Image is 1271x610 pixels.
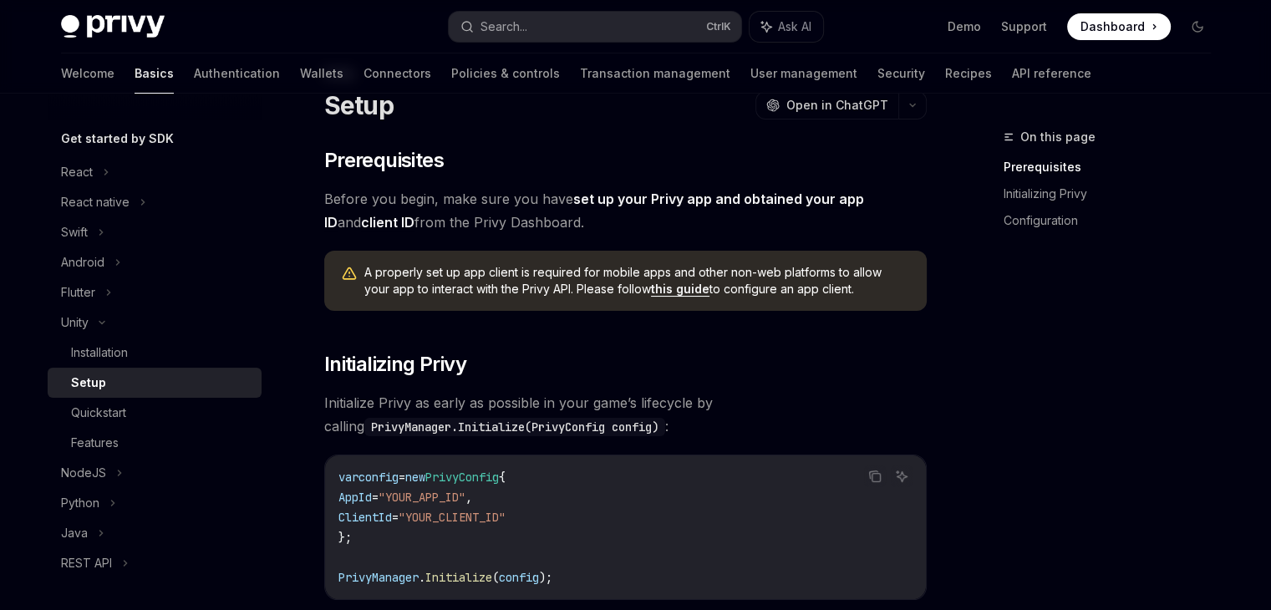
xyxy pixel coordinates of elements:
a: Setup [48,368,262,398]
a: Security [877,53,925,94]
span: ); [539,570,552,585]
a: Quickstart [48,398,262,428]
a: User management [750,53,857,94]
a: Demo [948,18,981,35]
a: Features [48,428,262,458]
div: Java [61,523,88,543]
span: Prerequisites [324,147,444,174]
span: Open in ChatGPT [786,97,888,114]
button: Toggle dark mode [1184,13,1211,40]
code: PrivyManager.Initialize(PrivyConfig config) [364,418,665,436]
a: Prerequisites [1004,154,1224,180]
span: , [465,490,472,505]
span: "YOUR_APP_ID" [379,490,465,505]
span: . [419,570,425,585]
span: Initialize [425,570,492,585]
h5: Get started by SDK [61,129,174,149]
a: Installation [48,338,262,368]
div: Python [61,493,99,513]
span: = [399,470,405,485]
button: Open in ChatGPT [755,91,898,119]
span: "YOUR_CLIENT_ID" [399,510,506,525]
span: Ask AI [778,18,811,35]
svg: Warning [341,266,358,282]
span: Before you begin, make sure you have and from the Privy Dashboard. [324,187,927,234]
button: Ask AI [750,12,823,42]
div: Unity [61,313,89,333]
button: Search...CtrlK [449,12,741,42]
button: Ask AI [891,465,913,487]
a: set up your Privy app and obtained your app ID [324,191,864,231]
span: config [358,470,399,485]
div: Quickstart [71,403,126,423]
div: React [61,162,93,182]
button: Copy the contents from the code block [864,465,886,487]
a: Policies & controls [451,53,560,94]
a: client ID [361,214,414,231]
a: Welcome [61,53,114,94]
span: config [499,570,539,585]
span: new [405,470,425,485]
a: Dashboard [1067,13,1171,40]
span: Ctrl K [706,20,731,33]
a: Basics [135,53,174,94]
div: Swift [61,222,88,242]
span: PrivyManager [338,570,419,585]
a: this guide [651,282,709,297]
span: Initialize Privy as early as possible in your game’s lifecycle by calling : [324,391,927,438]
span: = [372,490,379,505]
div: Setup [71,373,106,393]
span: var [338,470,358,485]
a: API reference [1012,53,1091,94]
a: Recipes [945,53,992,94]
span: Initializing Privy [324,351,466,378]
span: ClientId [338,510,392,525]
span: { [499,470,506,485]
div: React native [61,192,130,212]
h1: Setup [324,90,394,120]
span: = [392,510,399,525]
div: NodeJS [61,463,106,483]
a: Initializing Privy [1004,180,1224,207]
span: }; [338,530,352,545]
div: Flutter [61,282,95,302]
div: Search... [480,17,527,37]
span: A properly set up app client is required for mobile apps and other non-web platforms to allow you... [364,264,910,297]
div: Installation [71,343,128,363]
a: Authentication [194,53,280,94]
span: PrivyConfig [425,470,499,485]
span: Dashboard [1080,18,1145,35]
a: Connectors [364,53,431,94]
a: Wallets [300,53,343,94]
div: REST API [61,553,112,573]
span: On this page [1020,127,1096,147]
a: Configuration [1004,207,1224,234]
a: Transaction management [580,53,730,94]
span: ( [492,570,499,585]
div: Android [61,252,104,272]
a: Support [1001,18,1047,35]
span: AppId [338,490,372,505]
div: Features [71,433,119,453]
img: dark logo [61,15,165,38]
